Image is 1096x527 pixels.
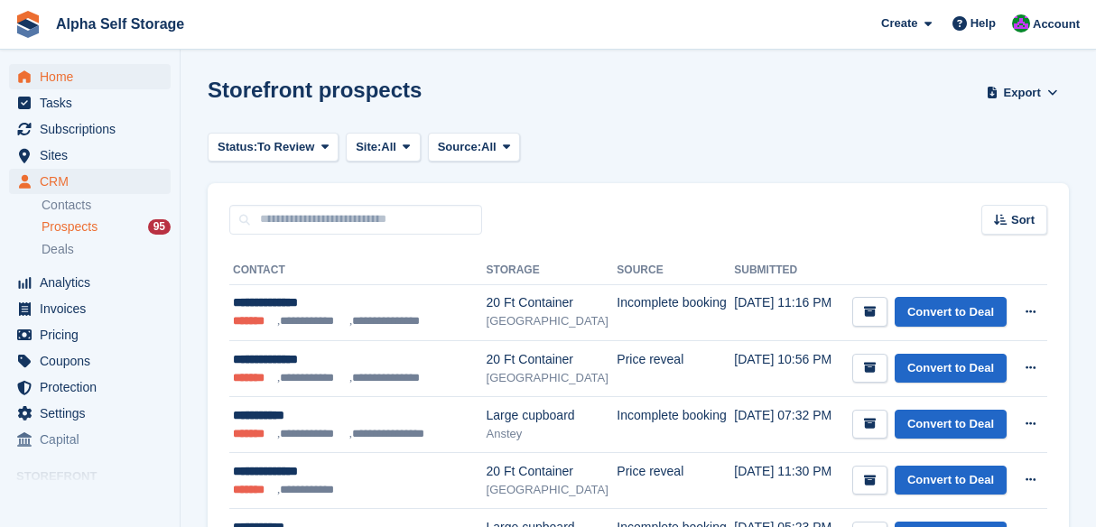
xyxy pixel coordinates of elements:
[982,78,1062,107] button: Export
[487,312,618,330] div: [GEOGRAPHIC_DATA]
[881,14,917,32] span: Create
[1033,15,1080,33] span: Account
[148,219,171,235] div: 95
[356,138,381,156] span: Site:
[229,256,487,285] th: Contact
[487,293,618,312] div: 20 Ft Container
[487,256,618,285] th: Storage
[481,138,497,156] span: All
[9,427,171,452] a: menu
[9,348,171,374] a: menu
[487,425,618,443] div: Anstey
[895,354,1007,384] a: Convert to Deal
[617,396,734,452] td: Incomplete booking
[49,9,191,39] a: Alpha Self Storage
[487,481,618,499] div: [GEOGRAPHIC_DATA]
[40,116,148,142] span: Subscriptions
[9,322,171,347] a: menu
[40,169,148,194] span: CRM
[9,143,171,168] a: menu
[16,467,180,485] span: Storefront
[1011,211,1035,229] span: Sort
[42,197,171,214] a: Contacts
[895,297,1007,327] a: Convert to Deal
[40,296,148,321] span: Invoices
[40,427,148,452] span: Capital
[42,217,171,236] a: Prospects 95
[42,240,171,259] a: Deals
[40,348,148,374] span: Coupons
[381,138,396,156] span: All
[1004,84,1041,102] span: Export
[9,64,171,89] a: menu
[487,350,618,369] div: 20 Ft Container
[42,241,74,258] span: Deals
[734,452,838,508] td: [DATE] 11:30 PM
[487,462,618,481] div: 20 Ft Container
[734,284,838,340] td: [DATE] 11:16 PM
[40,322,148,347] span: Pricing
[9,270,171,295] a: menu
[9,169,171,194] a: menu
[487,406,618,425] div: Large cupboard
[734,396,838,452] td: [DATE] 07:32 PM
[40,64,148,89] span: Home
[208,133,339,162] button: Status: To Review
[40,374,148,400] span: Protection
[428,133,521,162] button: Source: All
[9,116,171,142] a: menu
[208,78,422,102] h1: Storefront prospects
[9,90,171,116] a: menu
[617,452,734,508] td: Price reveal
[734,340,838,396] td: [DATE] 10:56 PM
[346,133,421,162] button: Site: All
[218,138,257,156] span: Status:
[971,14,996,32] span: Help
[9,374,171,400] a: menu
[14,11,42,38] img: stora-icon-8386f47178a22dfd0bd8f6a31ec36ba5ce8667c1dd55bd0f319d3a0aa187defe.svg
[895,466,1007,495] a: Convert to Deal
[734,256,838,285] th: Submitted
[487,369,618,387] div: [GEOGRAPHIC_DATA]
[617,256,734,285] th: Source
[895,410,1007,439] a: Convert to Deal
[257,138,314,156] span: To Review
[40,143,148,168] span: Sites
[617,340,734,396] td: Price reveal
[9,296,171,321] a: menu
[9,401,171,426] a: menu
[617,284,734,340] td: Incomplete booking
[1012,14,1030,32] img: James Bambury
[40,401,148,426] span: Settings
[42,218,98,236] span: Prospects
[40,90,148,116] span: Tasks
[438,138,481,156] span: Source:
[40,270,148,295] span: Analytics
